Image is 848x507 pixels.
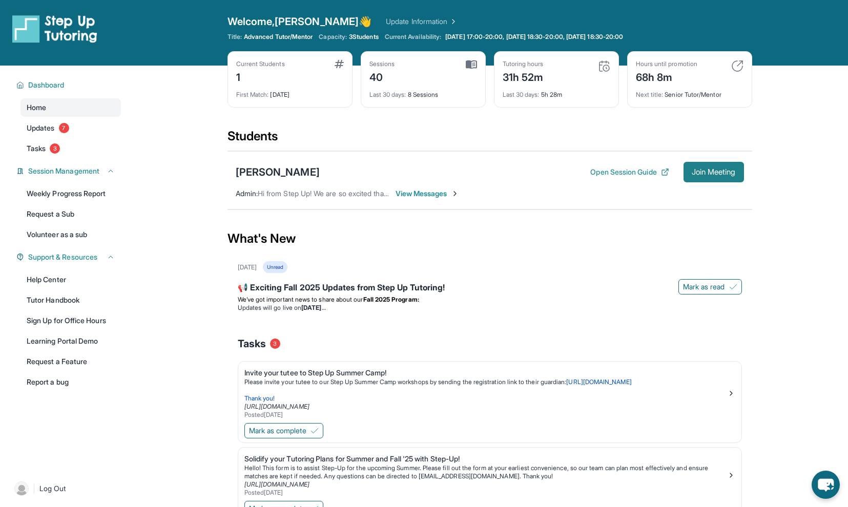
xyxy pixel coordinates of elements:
span: First Match : [236,91,269,98]
strong: Fall 2025 Program: [363,295,419,303]
div: Current Students [236,60,285,68]
img: card [466,60,477,69]
div: Invite your tutee to Step Up Summer Camp! [244,368,727,378]
span: Tasks [238,336,266,351]
span: Home [27,102,46,113]
img: Mark as complete [311,427,319,435]
span: 3 Students [349,33,379,41]
a: Weekly Progress Report [20,184,121,203]
button: Join Meeting [684,162,744,182]
div: 8 Sessions [369,84,477,99]
span: Last 30 days : [503,91,540,98]
div: [DATE] [236,84,344,99]
span: 3 [50,143,60,154]
div: What's New [227,216,752,261]
a: Sign Up for Office Hours [20,311,121,330]
div: 1 [236,68,285,84]
a: Report a bug [20,373,121,391]
button: Support & Resources [24,252,115,262]
button: chat-button [812,471,840,499]
a: [URL][DOMAIN_NAME] [244,403,309,410]
div: 68h 8m [636,68,697,84]
a: [URL][DOMAIN_NAME] [566,378,631,386]
img: card [335,60,344,68]
li: Updates will go live on [238,304,742,312]
a: Solidify your Tutoring Plans for Summer and Fall '25 with Step-Up!Hello! This form is to assist S... [238,448,741,499]
button: Session Management [24,166,115,176]
img: Chevron Right [447,16,458,27]
span: Tasks [27,143,46,154]
img: card [731,60,743,72]
img: card [598,60,610,72]
span: Capacity: [319,33,347,41]
div: 31h 52m [503,68,544,84]
span: Thank you! [244,394,275,402]
a: Update Information [386,16,458,27]
span: Current Availability: [385,33,441,41]
img: logo [12,14,97,43]
a: Learning Portal Demo [20,332,121,350]
span: View Messages [396,188,460,199]
img: user-img [14,481,29,496]
p: Hello! This form is to assist Step-Up for the upcoming Summer. Please fill out the form at your e... [244,464,727,480]
span: 7 [59,123,69,133]
div: Posted [DATE] [244,411,727,419]
span: Welcome, [PERSON_NAME] 👋 [227,14,372,29]
a: Tasks3 [20,139,121,158]
span: Dashboard [28,80,65,90]
span: Advanced Tutor/Mentor [244,33,313,41]
span: Mark as complete [249,426,306,436]
a: Updates7 [20,119,121,137]
img: Mark as read [729,283,737,291]
span: | [33,482,35,495]
a: |Log Out [10,477,121,500]
img: Chevron-Right [451,189,459,198]
span: Updates [27,123,55,133]
span: Next title : [636,91,664,98]
button: Dashboard [24,80,115,90]
span: Session Management [28,166,99,176]
span: Admin : [236,189,258,198]
span: Support & Resources [28,252,97,262]
span: [DATE] 17:00-20:00, [DATE] 18:30-20:00, [DATE] 18:30-20:00 [445,33,623,41]
a: Invite your tutee to Step Up Summer Camp!Please invite your tutee to our Step Up Summer Camp work... [238,362,741,421]
button: Open Session Guide [590,167,669,177]
a: Volunteer as a sub [20,225,121,244]
span: Last 30 days : [369,91,406,98]
div: 5h 28m [503,84,610,99]
span: 3 [270,339,280,349]
span: Join Meeting [692,169,736,175]
span: Log Out [39,483,66,494]
span: Mark as read [683,282,725,292]
div: Tutoring hours [503,60,544,68]
div: Sessions [369,60,395,68]
div: Posted [DATE] [244,489,727,497]
a: [URL][DOMAIN_NAME] [244,480,309,488]
a: Home [20,98,121,117]
span: We’ve got important news to share about our [238,295,363,303]
p: Please invite your tutee to our Step Up Summer Camp workshops by sending the registration link to... [244,378,727,386]
div: [PERSON_NAME] [236,165,320,179]
div: Hours until promotion [636,60,697,68]
a: Tutor Handbook [20,291,121,309]
button: Mark as complete [244,423,323,438]
div: 40 [369,68,395,84]
div: 📢 Exciting Fall 2025 Updates from Step Up Tutoring! [238,281,742,295]
div: Students [227,128,752,151]
div: Unread [263,261,287,273]
strong: [DATE] [301,304,325,311]
div: Solidify your Tutoring Plans for Summer and Fall '25 with Step-Up! [244,454,727,464]
div: [DATE] [238,263,257,271]
a: Request a Feature [20,352,121,371]
button: Mark as read [678,279,742,294]
a: [DATE] 17:00-20:00, [DATE] 18:30-20:00, [DATE] 18:30-20:00 [443,33,625,41]
span: Title: [227,33,242,41]
a: Request a Sub [20,205,121,223]
div: Senior Tutor/Mentor [636,84,743,99]
a: Help Center [20,270,121,289]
